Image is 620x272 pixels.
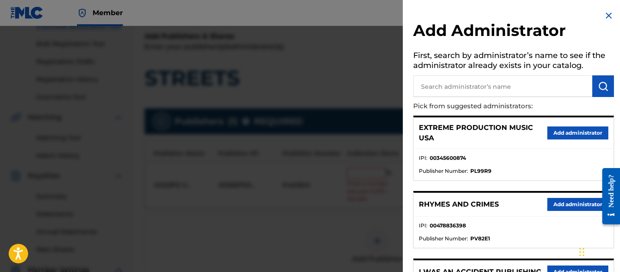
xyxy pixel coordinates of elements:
input: Search administrator’s name [413,75,592,97]
strong: PL99R9 [470,167,492,175]
iframe: Resource Center [596,162,620,231]
iframe: Chat Widget [577,230,620,272]
span: Publisher Number : [419,167,468,175]
button: Add administrator [547,126,608,139]
h5: First, search by administrator’s name to see if the administrator already exists in your catalog. [413,48,614,75]
strong: PV82E1 [470,235,490,243]
strong: 00478836398 [430,222,466,230]
h2: Add Administrator [413,21,614,43]
img: Top Rightsholder [77,8,87,18]
p: Pick from suggested administrators: [413,97,565,116]
div: Drag [579,239,585,265]
button: Add administrator [547,198,608,211]
span: Member [93,8,123,18]
strong: 00345600874 [430,154,466,162]
p: EXTREME PRODUCTION MUSIC USA [419,123,547,143]
p: RHYMES AND CRIMES [419,199,499,210]
span: IPI : [419,222,427,230]
span: Publisher Number : [419,235,468,243]
span: IPI : [419,154,427,162]
img: MLC Logo [10,6,44,19]
img: Search Works [598,81,608,91]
